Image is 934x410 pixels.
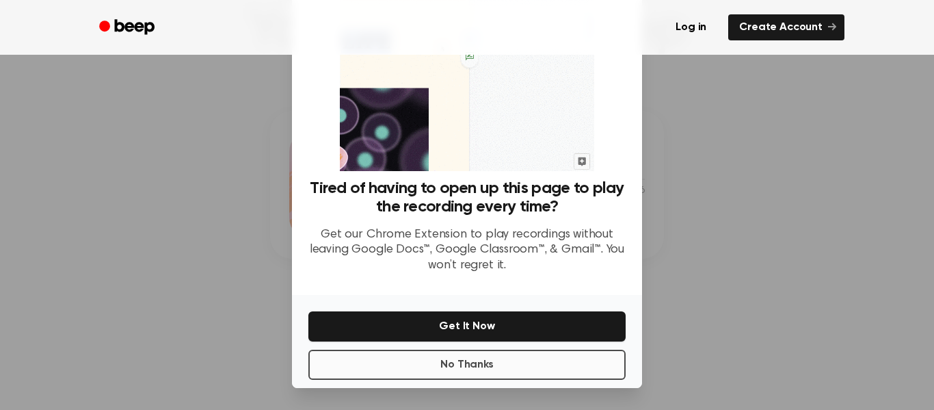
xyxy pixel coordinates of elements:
[308,227,626,274] p: Get our Chrome Extension to play recordings without leaving Google Docs™, Google Classroom™, & Gm...
[308,311,626,342] button: Get It Now
[728,14,844,40] a: Create Account
[308,179,626,216] h3: Tired of having to open up this page to play the recording every time?
[662,12,720,43] a: Log in
[90,14,167,41] a: Beep
[308,350,626,380] button: No Thanks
